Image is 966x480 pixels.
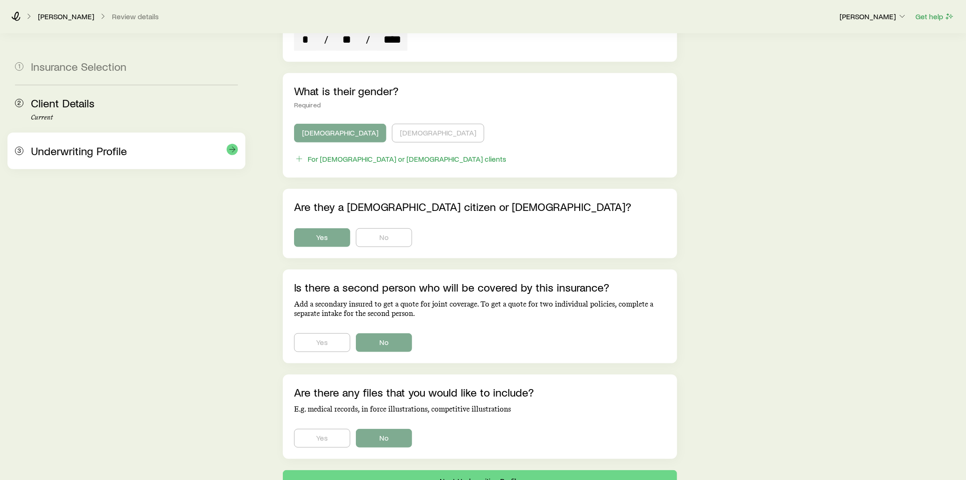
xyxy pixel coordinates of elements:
[294,200,666,213] p: Are they a [DEMOGRAPHIC_DATA] citizen or [DEMOGRAPHIC_DATA]?
[294,405,666,414] p: E.g. medical records, in force illustrations, competitive illustrations
[294,281,666,294] p: Is there a second person who will be covered by this insurance?
[15,62,23,71] span: 1
[320,33,332,46] span: /
[31,114,238,121] p: Current
[294,84,666,97] p: What is their gender?
[915,11,955,22] button: Get help
[294,154,507,165] button: For [DEMOGRAPHIC_DATA] or [DEMOGRAPHIC_DATA] clients
[308,154,506,164] div: For [DEMOGRAPHIC_DATA] or [DEMOGRAPHIC_DATA] clients
[294,386,666,399] p: Are there any files that you would like to include?
[840,12,907,21] p: [PERSON_NAME]
[294,124,386,142] button: [DEMOGRAPHIC_DATA]
[15,147,23,155] span: 3
[362,33,374,46] span: /
[294,228,350,247] button: Yes
[356,429,412,448] button: No
[356,228,412,247] button: No
[839,11,907,22] button: [PERSON_NAME]
[31,96,95,110] span: Client Details
[37,12,95,21] a: [PERSON_NAME]
[294,333,350,352] button: Yes
[356,333,412,352] button: No
[392,124,484,142] button: [DEMOGRAPHIC_DATA]
[294,429,350,448] button: Yes
[15,99,23,107] span: 2
[31,144,127,157] span: Underwriting Profile
[294,300,666,318] p: Add a secondary insured to get a quote for joint coverage. To get a quote for two individual poli...
[294,101,666,109] div: Required
[111,12,159,21] button: Review details
[31,60,126,73] span: Insurance Selection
